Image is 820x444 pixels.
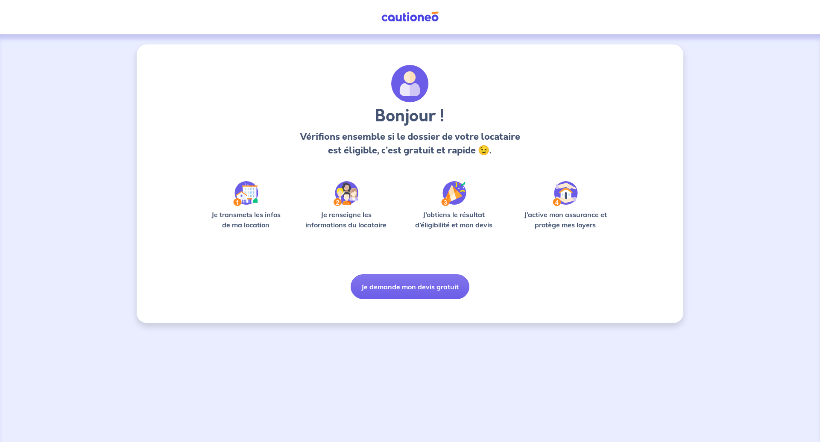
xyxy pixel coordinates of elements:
[378,12,442,22] img: Cautioneo
[441,181,466,206] img: /static/f3e743aab9439237c3e2196e4328bba9/Step-3.svg
[406,209,502,230] p: J’obtiens le résultat d’éligibilité et mon devis
[334,181,358,206] img: /static/c0a346edaed446bb123850d2d04ad552/Step-2.svg
[351,274,469,299] button: Je demande mon devis gratuit
[553,181,578,206] img: /static/bfff1cf634d835d9112899e6a3df1a5d/Step-4.svg
[300,209,392,230] p: Je renseigne les informations du locataire
[391,65,429,103] img: archivate
[233,181,258,206] img: /static/90a569abe86eec82015bcaae536bd8e6/Step-1.svg
[205,209,287,230] p: Je transmets les infos de ma location
[297,106,522,126] h3: Bonjour !
[297,130,522,157] p: Vérifions ensemble si le dossier de votre locataire est éligible, c’est gratuit et rapide 😉.
[515,209,615,230] p: J’active mon assurance et protège mes loyers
